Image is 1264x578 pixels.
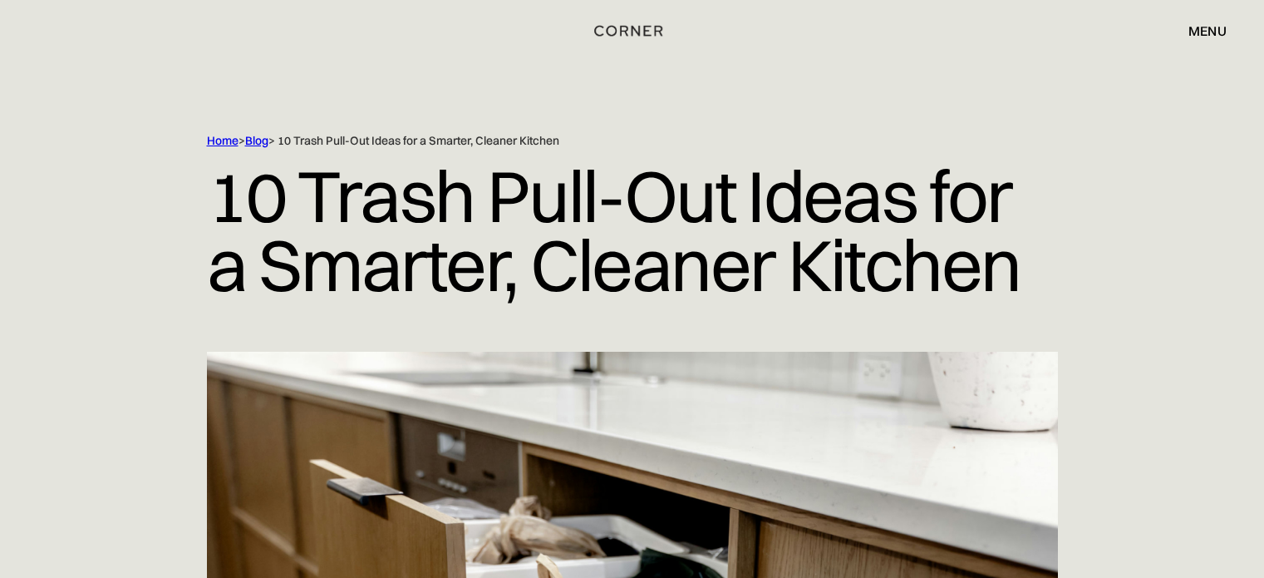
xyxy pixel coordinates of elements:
h1: 10 Trash Pull-Out Ideas for a Smarter, Cleaner Kitchen [207,149,1058,312]
div: menu [1172,17,1227,45]
div: menu [1188,24,1227,37]
a: home [588,20,675,42]
a: Blog [245,133,268,148]
a: Home [207,133,239,148]
div: > > 10 Trash Pull-Out Ideas for a Smarter, Cleaner Kitchen [207,133,988,149]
